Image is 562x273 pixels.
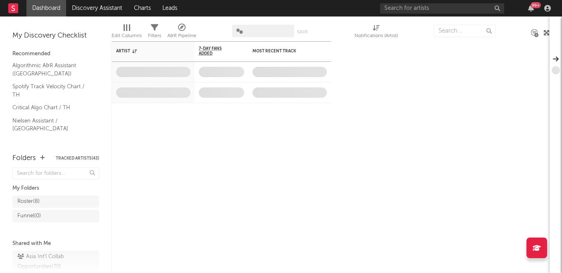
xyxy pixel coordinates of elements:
a: Algorithmic A&R Assistant ([GEOGRAPHIC_DATA]) [12,61,91,78]
div: Filters [148,21,161,45]
div: Recommended [12,49,99,59]
input: Search for artists [380,3,504,14]
div: Edit Columns [112,21,142,45]
div: Notifications (Artist) [355,31,398,41]
div: My Folders [12,184,99,193]
div: Funnel ( 0 ) [17,211,41,221]
div: Artist [116,49,178,54]
div: A&R Pipeline [167,31,196,41]
a: Nielsen Assistant / [GEOGRAPHIC_DATA] [12,116,91,133]
a: Roster(8) [12,195,99,208]
div: Edit Columns [112,31,142,41]
div: Most Recent Track [252,49,314,54]
div: Folders [12,153,36,163]
div: Shared with Me [12,239,99,249]
div: Roster ( 8 ) [17,197,40,207]
button: Save [297,30,308,34]
a: Shazam Top 200 / TH [12,137,91,146]
input: Search... [434,25,496,37]
button: 99+ [528,5,534,12]
div: Filters [148,31,161,41]
div: My Discovery Checklist [12,31,99,41]
a: Spotify Track Velocity Chart / TH [12,82,91,99]
button: Tracked Artists(43) [56,156,99,160]
div: Notifications (Artist) [355,21,398,45]
input: Search for folders... [12,167,99,179]
a: Funnel(0) [12,210,99,222]
div: Asia Int'l Collab Opportunities ( 70 ) [17,252,92,272]
a: Critical Algo Chart / TH [12,103,91,112]
div: 99 + [531,2,541,8]
span: 7-Day Fans Added [199,46,232,56]
div: A&R Pipeline [167,21,196,45]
